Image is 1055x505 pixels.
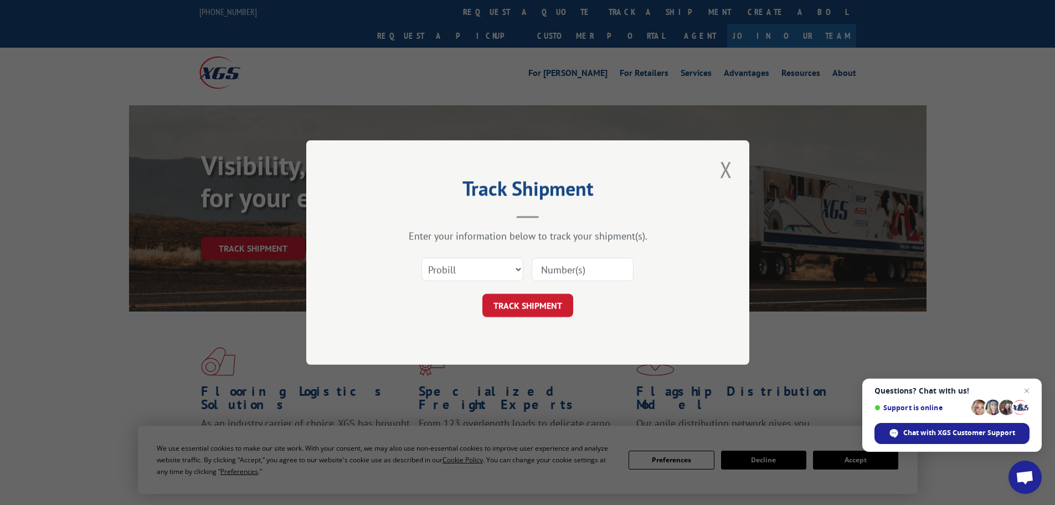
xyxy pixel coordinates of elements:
[717,154,735,185] button: Close modal
[362,181,694,202] h2: Track Shipment
[874,386,1030,395] span: Questions? Chat with us!
[874,404,967,412] span: Support is online
[874,423,1030,444] span: Chat with XGS Customer Support
[482,294,573,317] button: TRACK SHIPMENT
[1008,461,1042,494] a: Open chat
[903,428,1015,438] span: Chat with XGS Customer Support
[532,258,634,281] input: Number(s)
[362,229,694,242] div: Enter your information below to track your shipment(s).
